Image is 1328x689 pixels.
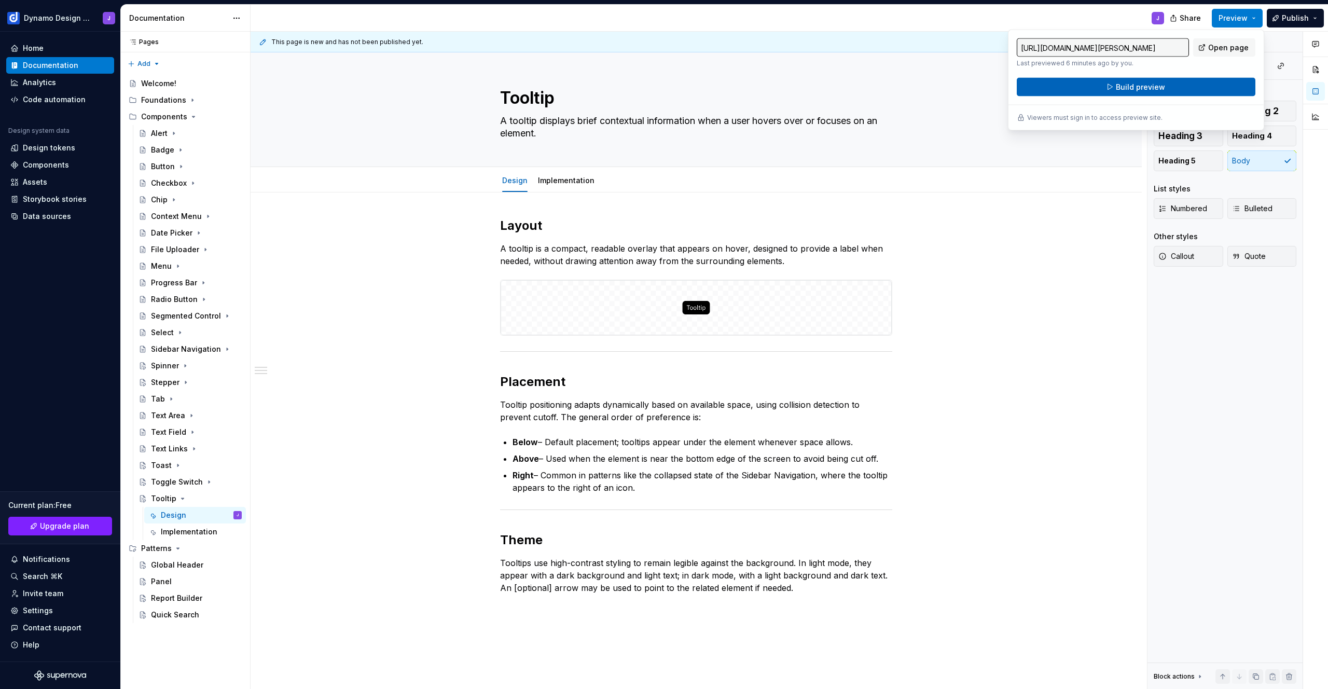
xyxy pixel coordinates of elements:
div: Global Header [151,560,203,570]
div: Current plan : Free [8,500,112,511]
button: Heading 5 [1154,150,1223,171]
a: Progress Bar [134,274,246,291]
div: Foundations [141,95,186,105]
div: Settings [23,605,53,616]
a: Home [6,40,114,57]
div: Checkbox [151,178,187,188]
div: Text Area [151,410,185,421]
a: Implementation [538,176,594,185]
div: Block actions [1154,669,1204,684]
a: Analytics [6,74,114,91]
div: Segmented Control [151,311,221,321]
span: Numbered [1158,203,1207,214]
div: Report Builder [151,593,202,603]
div: Context Menu [151,211,202,222]
div: Dynamo Design System [24,13,90,23]
textarea: A tooltip displays brief contextual information when a user hovers over or focuses on an element. [498,113,890,142]
button: Build preview [1017,78,1255,97]
button: Callout [1154,246,1223,267]
div: Select [151,327,174,338]
button: Dynamo Design SystemJ [2,7,118,29]
div: J [1156,14,1159,22]
a: Segmented Control [134,308,246,324]
span: Build preview [1116,82,1165,92]
div: Patterns [141,543,172,554]
div: Text Field [151,427,186,437]
div: Implementation [161,527,217,537]
div: Other styles [1154,231,1198,242]
a: Storybook stories [6,191,114,208]
a: Radio Button [134,291,246,308]
div: Date Picker [151,228,192,238]
a: Tooltip [134,490,246,507]
a: Report Builder [134,590,246,607]
a: Text Field [134,424,246,440]
a: Components [6,157,114,173]
div: Menu [151,261,172,271]
button: Quote [1227,246,1297,267]
div: Components [125,108,246,125]
strong: Below [513,437,538,447]
img: d4db75d1-117e-481c-ae30-9a34fb6aa75f.svg [501,280,892,335]
div: Documentation [23,60,78,71]
p: A tooltip is a compact, readable overlay that appears on hover, designed to provide a label when ... [500,242,892,267]
a: Welcome! [125,75,246,92]
svg: Supernova Logo [34,670,86,681]
a: Select [134,324,246,341]
a: DesignJ [144,507,246,523]
a: Sidebar Navigation [134,341,246,357]
a: Text Area [134,407,246,424]
a: Upgrade plan [8,517,112,535]
a: Chip [134,191,246,208]
a: Quick Search [134,607,246,623]
a: Documentation [6,57,114,74]
p: – Default placement; tooltips appear under the element whenever space allows. [513,436,892,448]
div: Quick Search [151,610,199,620]
div: Button [151,161,175,172]
div: Progress Bar [151,278,197,288]
div: J [107,14,110,22]
span: Share [1180,13,1201,23]
div: Tooltip [151,493,176,504]
div: Toast [151,460,172,471]
span: Heading 4 [1232,131,1272,141]
div: Stepper [151,377,179,388]
a: Design tokens [6,140,114,156]
div: Components [141,112,187,122]
div: Code automation [23,94,86,105]
a: Toggle Switch [134,474,246,490]
span: Publish [1282,13,1309,23]
a: Text Links [134,440,246,457]
p: Viewers must sign in to access preview site. [1027,114,1163,122]
div: Patterns [125,540,246,557]
button: Publish [1267,9,1324,27]
div: List styles [1154,184,1191,194]
a: Assets [6,174,114,190]
div: Welcome! [141,78,176,89]
div: Panel [151,576,172,587]
div: Analytics [23,77,56,88]
button: Preview [1212,9,1263,27]
a: File Uploader [134,241,246,258]
h2: Placement [500,374,892,390]
button: Numbered [1154,198,1223,219]
span: Bulleted [1232,203,1272,214]
button: Add [125,57,163,71]
div: Search ⌘K [23,571,62,582]
div: Toggle Switch [151,477,203,487]
a: Checkbox [134,175,246,191]
a: Context Menu [134,208,246,225]
span: Heading 5 [1158,156,1196,166]
h2: Theme [500,532,892,548]
a: Menu [134,258,246,274]
div: Design tokens [23,143,75,153]
a: Data sources [6,208,114,225]
div: Documentation [129,13,227,23]
button: Heading 4 [1227,126,1297,146]
div: Assets [23,177,47,187]
div: Sidebar Navigation [151,344,221,354]
button: Contact support [6,619,114,636]
div: Invite team [23,588,63,599]
img: c5f292b4-1c74-4827-b374-41971f8eb7d9.png [7,12,20,24]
